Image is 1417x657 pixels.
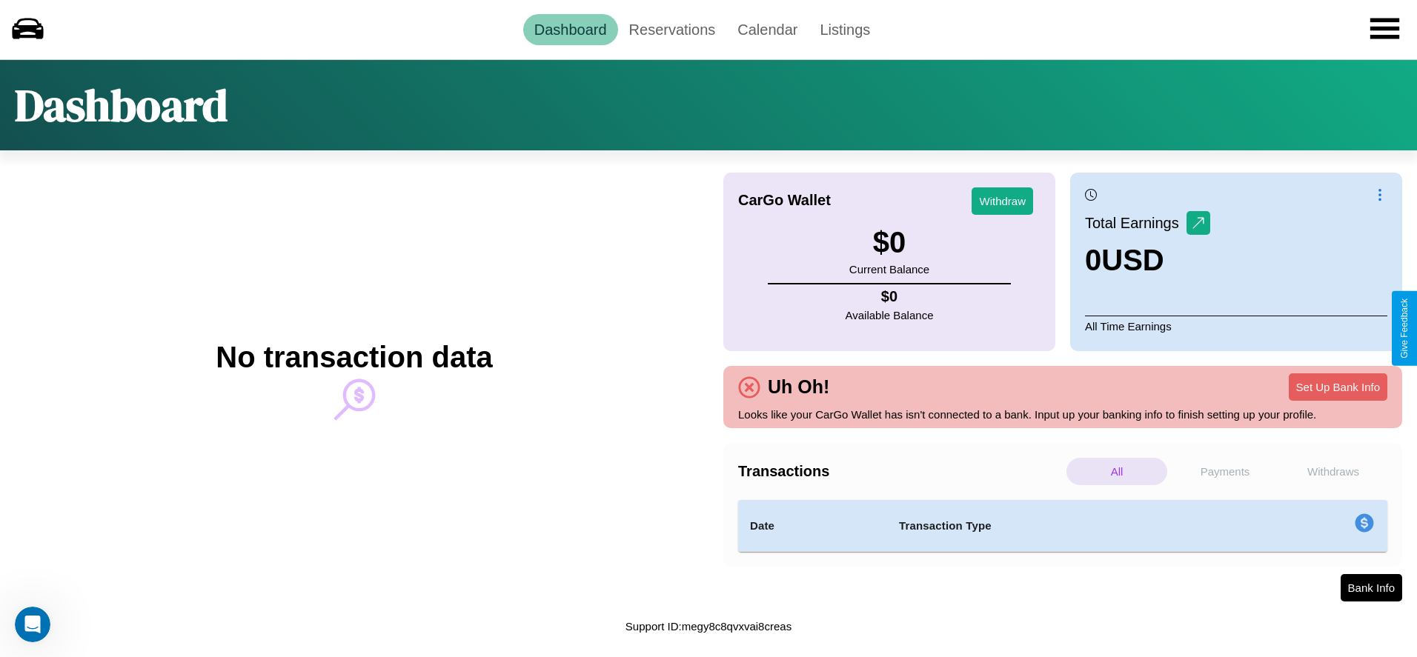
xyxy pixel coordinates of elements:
[726,14,809,45] a: Calendar
[618,14,727,45] a: Reservations
[849,226,929,259] h3: $ 0
[738,500,1387,552] table: simple table
[1085,210,1187,236] p: Total Earnings
[972,187,1033,215] button: Withdraw
[15,607,50,642] iframe: Intercom live chat
[625,616,792,636] p: Support ID: megy8c8qvxvai8creas
[760,376,837,398] h4: Uh Oh!
[738,192,831,209] h4: CarGo Wallet
[738,404,1387,424] p: Looks like your CarGo Wallet has isn't connected to a bank. Input up your banking info to finish ...
[738,463,1063,480] h4: Transactions
[1085,316,1387,336] p: All Time Earnings
[523,14,618,45] a: Dashboard
[1085,244,1210,277] h3: 0 USD
[1175,458,1275,485] p: Payments
[15,75,228,136] h1: Dashboard
[1399,299,1410,358] div: Give Feedback
[846,305,934,325] p: Available Balance
[849,259,929,279] p: Current Balance
[1283,458,1384,485] p: Withdraws
[216,341,492,374] h2: No transaction data
[1066,458,1167,485] p: All
[846,288,934,305] h4: $ 0
[750,517,875,535] h4: Date
[1341,574,1402,601] button: Bank Info
[1289,373,1387,401] button: Set Up Bank Info
[899,517,1234,535] h4: Transaction Type
[809,14,881,45] a: Listings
